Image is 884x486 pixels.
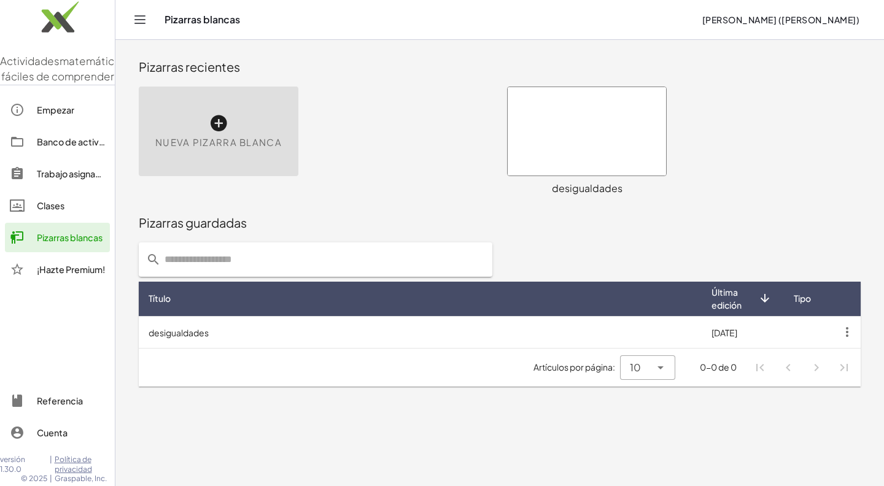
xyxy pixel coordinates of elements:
button: [PERSON_NAME] ([PERSON_NAME]) [692,9,869,31]
a: Clases [5,191,110,220]
font: 0-0 de 0 [700,361,737,372]
font: Clases [37,200,64,211]
button: Cambiar navegación [130,10,150,29]
font: Pizarras guardadas [139,215,247,230]
nav: Navegación de paginación [746,353,858,382]
font: Tipo [794,293,811,304]
a: Trabajo asignado [5,159,110,188]
font: Empezar [37,104,74,115]
font: Artículos por página: [533,361,615,372]
a: Pizarras blancas [5,223,110,252]
font: | [50,474,52,483]
font: 10 [630,361,641,374]
font: © 2025 [21,474,47,483]
font: Trabajo asignado [37,168,107,179]
span: Artículos por página: [533,361,620,374]
font: desigualdades [552,182,622,195]
font: Banco de actividades [37,136,128,147]
a: Cuenta [5,418,110,447]
font: Pizarras blancas [37,232,103,243]
font: [DATE] [711,327,737,338]
font: Política de privacidad [55,455,92,474]
font: | [50,455,52,464]
a: Política de privacidad [55,455,115,474]
i: prepended action [146,252,161,267]
font: Cuenta [37,427,68,438]
a: Referencia [5,386,110,415]
font: Graspable, Inc. [55,474,107,483]
font: ¡Hazte Premium! [37,264,105,275]
font: Última edición [711,287,742,310]
font: Referencia [37,395,83,406]
font: [PERSON_NAME] ([PERSON_NAME]) [702,14,859,25]
a: Banco de actividades [5,127,110,156]
font: Pizarras recientes [139,59,240,74]
a: Empezar [5,95,110,125]
font: matemáticas fáciles de comprender [1,54,126,83]
font: desigualdades [149,327,209,338]
font: Título [149,293,171,304]
font: Nueva pizarra blanca [155,136,282,148]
